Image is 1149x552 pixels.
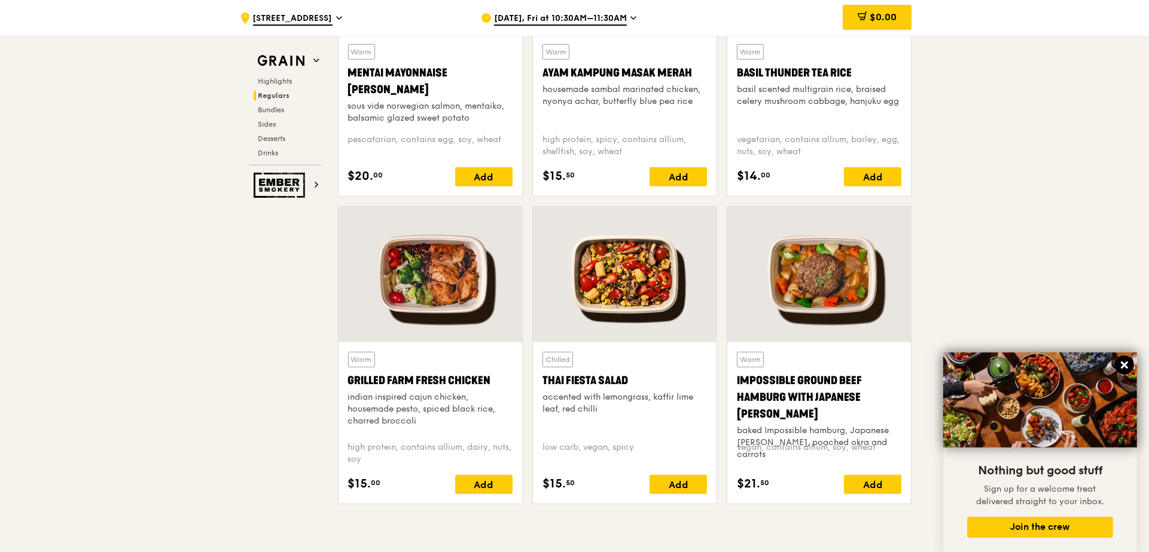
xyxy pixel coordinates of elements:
[761,170,770,180] span: 00
[258,106,285,114] span: Bundles
[737,475,760,493] span: $21.
[737,44,764,60] div: Warm
[737,134,901,158] div: vegetarian, contains allium, barley, egg, nuts, soy, wheat
[374,170,383,180] span: 00
[870,11,897,23] span: $0.00
[348,352,375,367] div: Warm
[254,173,309,198] img: Ember Smokery web logo
[650,475,707,494] div: Add
[844,167,901,186] div: Add
[737,372,901,422] div: Impossible Ground Beef Hamburg with Japanese [PERSON_NAME]
[543,372,707,389] div: Thai Fiesta Salad
[737,441,901,465] div: vegan, contains allium, soy, wheat
[967,517,1113,538] button: Join the crew
[348,391,513,427] div: indian inspired cajun chicken, housemade pesto, spiced black rice, charred broccoli
[737,167,761,185] span: $14.
[348,44,375,60] div: Warm
[1115,355,1134,375] button: Close
[455,167,513,186] div: Add
[543,65,707,81] div: Ayam Kampung Masak Merah
[455,475,513,494] div: Add
[258,134,286,143] span: Desserts
[543,134,707,158] div: high protein, spicy, contains allium, shellfish, soy, wheat
[543,167,566,185] span: $15.
[254,50,309,72] img: Grain web logo
[348,134,513,158] div: pescatarian, contains egg, soy, wheat
[543,391,707,415] div: accented with lemongrass, kaffir lime leaf, red chilli
[543,84,707,108] div: housemade sambal marinated chicken, nyonya achar, butterfly blue pea rice
[371,478,381,487] span: 00
[258,77,292,85] span: Highlights
[737,425,901,461] div: baked Impossible hamburg, Japanese [PERSON_NAME], poached okra and carrots
[253,13,333,26] span: [STREET_ADDRESS]
[348,100,513,124] div: sous vide norwegian salmon, mentaiko, balsamic glazed sweet potato
[348,65,513,98] div: Mentai Mayonnaise [PERSON_NAME]
[348,475,371,493] span: $15.
[258,91,290,100] span: Regulars
[760,478,769,487] span: 50
[258,149,279,157] span: Drinks
[943,352,1137,447] img: DSC07876-Edit02-Large.jpeg
[543,44,569,60] div: Warm
[348,167,374,185] span: $20.
[543,475,566,493] span: $15.
[348,372,513,389] div: Grilled Farm Fresh Chicken
[566,478,575,487] span: 50
[844,475,901,494] div: Add
[258,120,276,128] span: Sides
[543,352,573,367] div: Chilled
[650,167,707,186] div: Add
[737,65,901,81] div: Basil Thunder Tea Rice
[494,13,627,26] span: [DATE], Fri at 10:30AM–11:30AM
[737,84,901,108] div: basil scented multigrain rice, braised celery mushroom cabbage, hanjuku egg
[543,441,707,465] div: low carb, vegan, spicy
[976,484,1104,507] span: Sign up for a welcome treat delivered straight to your inbox.
[978,464,1102,478] span: Nothing but good stuff
[348,441,513,465] div: high protein, contains allium, dairy, nuts, soy
[737,352,764,367] div: Warm
[566,170,575,180] span: 50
